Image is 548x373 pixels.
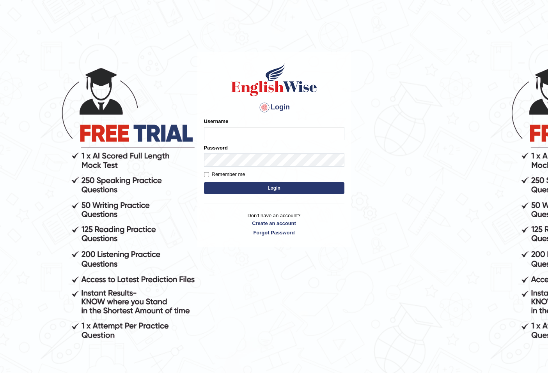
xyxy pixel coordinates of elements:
h4: Login [204,101,344,114]
label: Remember me [204,171,245,178]
label: Password [204,144,228,151]
a: Forgot Password [204,229,344,236]
a: Create an account [204,220,344,227]
input: Remember me [204,172,209,177]
label: Username [204,118,229,125]
p: Don't have an account? [204,212,344,236]
img: Logo of English Wise sign in for intelligent practice with AI [230,62,319,97]
button: Login [204,182,344,194]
